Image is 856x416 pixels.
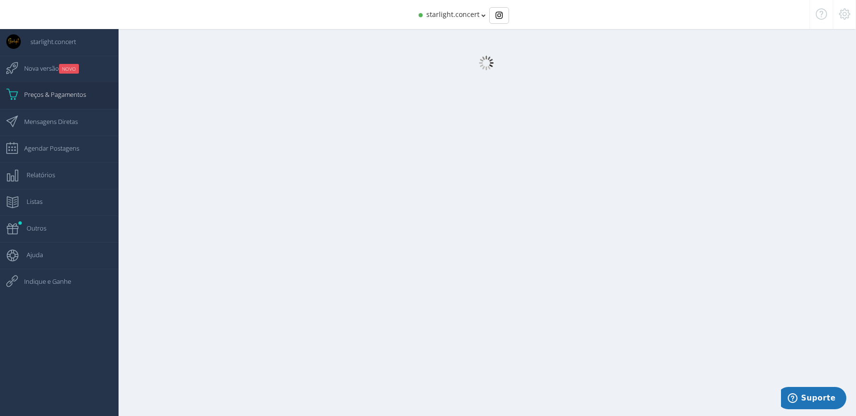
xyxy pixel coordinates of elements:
[15,136,79,160] span: Agendar Postagens
[17,163,55,187] span: Relatórios
[426,10,480,19] span: starlight.concert
[496,12,503,19] img: Instagram_simple_icon.svg
[15,56,79,80] span: Nova versão
[17,243,43,267] span: Ajuda
[21,30,76,54] span: starlight.concert
[59,64,79,74] small: NOVO
[15,109,78,134] span: Mensagens Diretas
[479,56,494,70] img: loader.gif
[781,387,846,411] iframe: Abre um widget para que você possa encontrar mais informações
[6,34,21,49] img: User Image
[17,189,43,214] span: Listas
[15,82,86,107] span: Preços & Pagamentos
[17,216,46,240] span: Outros
[15,269,71,293] span: Indique e Ganhe
[489,7,509,24] div: Basic example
